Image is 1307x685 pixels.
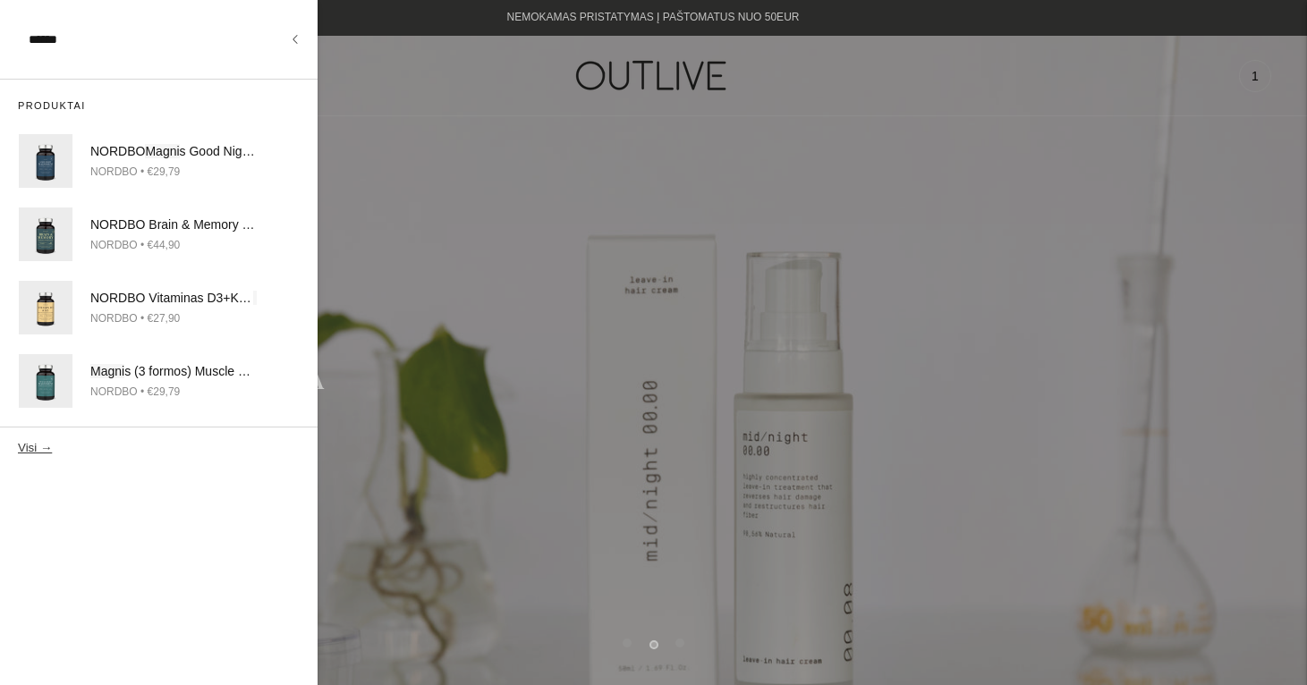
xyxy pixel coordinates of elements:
button: Visi → [18,441,52,454]
span: Magni [90,364,124,378]
span: Magni [253,291,287,305]
span: Magni [145,144,179,158]
div: NORDBO Brain & Memory Magnesium s + Bakopa protinei veiklai 90 kaps [90,215,257,236]
div: NORDBO • €29,79 [90,383,257,402]
div: NORDBO • €44,90 [90,236,257,255]
img: Brain-_-MemoryMagnesium-outlive_120x.png [19,207,72,261]
img: nordbo-vitd3-k2-magnis--outlive_2_120x.png [19,281,72,334]
img: MuscleReliefMagnesium_outlive_120x.png [19,354,72,408]
div: NORDBO • €29,79 [90,163,257,182]
div: s (3 formos) Muscle Relief energijai ir nervų sistemai 90kaps. [90,361,257,383]
div: NORDBO Vitaminas D3+K2+ s lengvai įsisavinamas 90kaps. [90,288,257,309]
div: NORDBO • €27,90 [90,309,257,328]
img: GoodNightMagnesium-outlive_120x.png [19,134,72,188]
div: NORDBO s Good Night Magnesium atsipalaidavimui ir kokybiškam miegui palaikyti 90kaps [90,141,257,163]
